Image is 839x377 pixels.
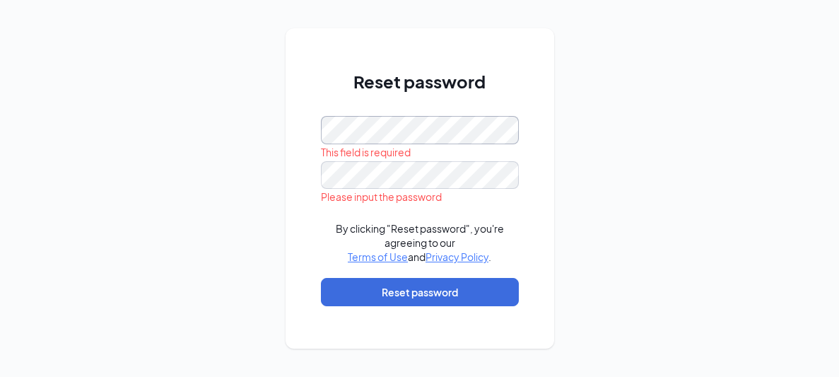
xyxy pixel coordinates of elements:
div: Please input the password [321,189,519,204]
button: Reset password [321,278,519,306]
h1: Reset password [321,69,519,93]
div: This field is required [321,144,519,160]
a: Privacy Policy [426,250,488,263]
a: Terms of Use [348,250,408,263]
div: By clicking "Reset password", you're agreeing to our and . [321,221,519,264]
